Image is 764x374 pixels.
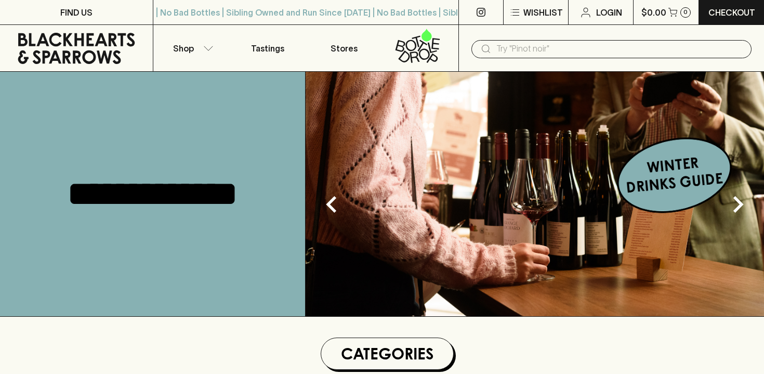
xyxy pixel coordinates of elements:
[717,184,759,225] button: Next
[311,184,352,225] button: Previous
[641,6,666,19] p: $0.00
[60,6,93,19] p: FIND US
[523,6,563,19] p: Wishlist
[306,72,764,316] img: optimise
[496,41,743,57] input: Try "Pinot noir"
[683,9,688,15] p: 0
[325,342,449,365] h1: Categories
[173,42,194,55] p: Shop
[331,42,358,55] p: Stores
[153,25,230,71] button: Shop
[230,25,306,71] a: Tastings
[596,6,622,19] p: Login
[306,25,383,71] a: Stores
[708,6,755,19] p: Checkout
[251,42,284,55] p: Tastings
